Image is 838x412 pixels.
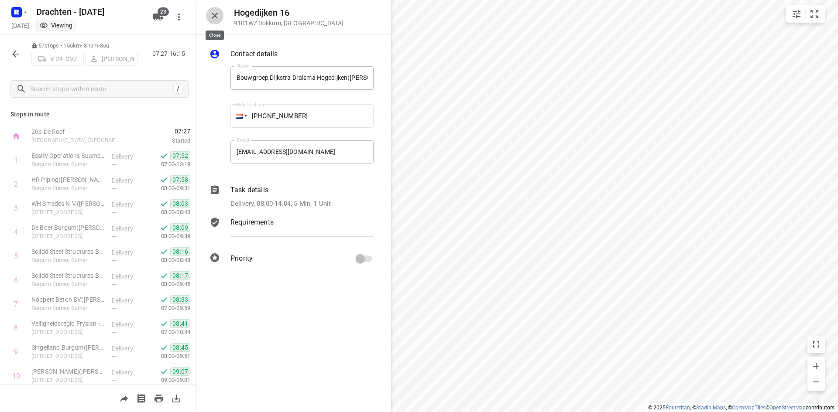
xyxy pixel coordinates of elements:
[112,209,116,216] span: —
[806,5,823,23] button: Fit zoom
[14,180,18,188] div: 2
[112,176,144,185] p: Delivery
[160,343,168,352] svg: Done
[786,5,825,23] div: small contained button group
[170,295,190,304] span: 08:33
[98,42,100,49] span: •
[147,328,190,337] p: 07:00-10:44
[100,42,109,49] span: 85u
[147,304,190,313] p: 07:00-09:59
[112,368,144,377] p: Delivery
[160,367,168,376] svg: Done
[31,328,105,337] p: Prins Bernhardstraat 1A, Burgum
[112,185,116,192] span: —
[30,82,173,96] input: Search stops within route
[170,8,188,26] button: More
[31,223,105,232] p: De Boer Burgum(Heinze de Boer)
[112,377,116,384] span: —
[112,305,116,312] span: —
[160,151,168,160] svg: Done
[209,49,374,61] div: Contact details
[160,247,168,256] svg: Done
[160,271,168,280] svg: Done
[160,199,168,208] svg: Done
[149,8,167,26] button: 23
[170,319,190,328] span: 08:41
[230,199,331,209] p: Delivery, 08:00-14:04, 5 Min, 1 Unit
[31,247,105,256] p: Solidd Steel Structures BV(Aaltje Huitema)
[112,344,144,353] p: Delivery
[31,208,105,217] p: [STREET_ADDRESS]
[31,151,105,160] p: Essity Operations Suameer B.V.(Sjoukje De Man)
[209,217,374,243] div: Requirements
[158,7,169,16] span: 23
[10,110,185,119] p: Stops in route
[147,160,190,169] p: 07:00-13:19
[14,348,18,356] div: 9
[209,185,374,209] div: Task detailsDelivery, 08:00-14:04, 5 Min, 1 Unit
[234,20,343,27] p: 9101WZ Dokkum , [GEOGRAPHIC_DATA]
[234,8,343,18] h5: Hogedijken 16
[31,232,105,241] p: [STREET_ADDRESS]
[31,343,105,352] p: Singelland Burgum(Fronnie van der Wal)
[168,394,185,402] span: Download route
[31,304,105,313] p: Burgum Sumar, Sumar
[666,405,690,411] a: Routetitan
[170,271,190,280] span: 08:17
[39,21,72,30] div: You are currently in view mode. To make any changes, go to edit project.
[236,102,265,107] label: Mobile phone
[147,208,190,217] p: 08:00-08:43
[31,184,105,193] p: Burgum Sumar, Sumar
[14,324,18,332] div: 8
[112,224,144,233] p: Delivery
[147,376,190,385] p: 09:00-09:01
[170,151,190,160] span: 07:52
[170,199,190,208] span: 08:03
[112,200,144,209] p: Delivery
[147,352,190,361] p: 08:00-09:51
[14,252,18,260] div: 5
[170,223,190,232] span: 08:09
[173,84,183,94] div: /
[31,280,105,289] p: Burgum Sumar, Sumar
[648,405,835,411] li: © 2025 , © , © © contributors
[14,204,18,212] div: 3
[788,5,805,23] button: Map settings
[31,352,105,361] p: [STREET_ADDRESS]
[31,319,105,328] p: Veiligheidsregio Fryslan - JGZ Burgum(Annegré Bakker / Welmoed Veening / Paula Kramer )
[170,367,190,376] span: 09:07
[696,405,726,411] a: Stadia Maps
[14,156,18,164] div: 1
[112,161,116,168] span: —
[31,367,105,376] p: GZA Burgum(Geke van der Heide)
[147,256,190,265] p: 08:00-08:48
[230,217,274,228] p: Requirements
[112,281,116,288] span: —
[112,296,144,305] p: Delivery
[31,271,105,280] p: Solidd Steel Structures BV(Aaltje Huitema)
[147,280,190,289] p: 08:00-09:45
[152,49,189,58] p: 07:27-16:15
[112,257,116,264] span: —
[133,136,190,145] p: Started
[133,127,190,136] span: 07:27
[769,405,806,411] a: OpenStreetMap
[31,175,105,184] p: HR Piping([PERSON_NAME])
[14,228,18,236] div: 4
[31,160,105,169] p: Burgum Sumar, Sumar
[112,152,144,161] p: Delivery
[112,272,144,281] p: Delivery
[31,256,105,265] p: Burgum Sumar, Sumar
[147,232,190,241] p: 08:00-09:39
[160,223,168,232] svg: Done
[112,320,144,329] p: Delivery
[230,185,268,195] p: Task details
[170,175,190,184] span: 07:58
[31,42,138,50] p: 57 stops • 156km • 8h9m
[230,253,253,264] p: Priority
[112,248,144,257] p: Delivery
[170,343,190,352] span: 08:45
[115,394,133,402] span: Share route
[112,329,116,336] span: —
[150,394,168,402] span: Print route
